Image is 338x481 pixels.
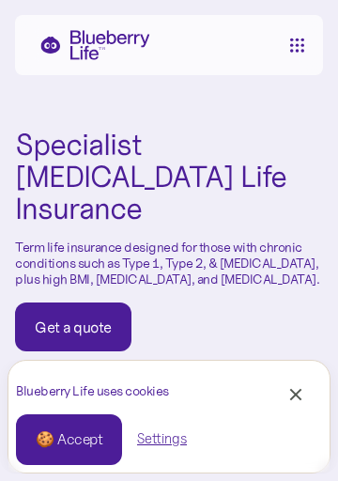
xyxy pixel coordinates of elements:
[30,30,150,60] a: home
[15,303,131,351] a: Get a quote
[35,318,112,336] div: Get a quote
[16,414,122,465] a: 🍪 Accept
[296,394,297,395] div: Close Cookie Popup
[285,38,308,53] nav: menu
[277,376,315,413] a: Close Cookie Popup
[15,240,323,287] p: Term life insurance designed for those with chronic conditions such as Type 1, Type 2, & [MEDICAL...
[16,383,322,399] div: Blueberry Life uses cookies
[137,429,187,449] a: Settings
[36,429,102,450] div: 🍪 Accept
[15,130,323,225] h1: Specialist [MEDICAL_DATA] Life Insurance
